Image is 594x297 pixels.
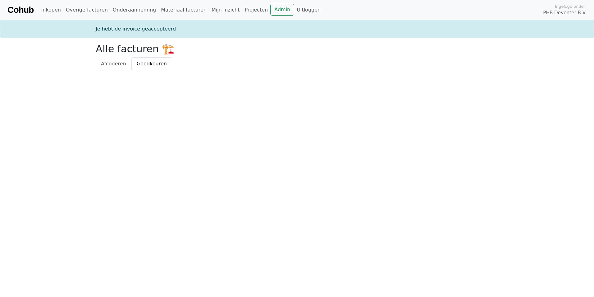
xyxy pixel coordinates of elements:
[7,2,34,17] a: Cohub
[96,57,131,70] a: Afcoderen
[209,4,242,16] a: Mijn inzicht
[242,4,270,16] a: Projecten
[92,25,502,33] div: Je hebt de invoice geaccepteerd
[110,4,158,16] a: Onderaanneming
[101,61,126,67] span: Afcoderen
[158,4,209,16] a: Materiaal facturen
[294,4,323,16] a: Uitloggen
[131,57,172,70] a: Goedkeuren
[137,61,167,67] span: Goedkeuren
[543,9,587,16] span: PHB Deventer B.V.
[39,4,63,16] a: Inkopen
[96,43,498,55] h2: Alle facturen 🏗️
[270,4,294,16] a: Admin
[555,3,587,9] span: Ingelogd onder:
[63,4,110,16] a: Overige facturen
